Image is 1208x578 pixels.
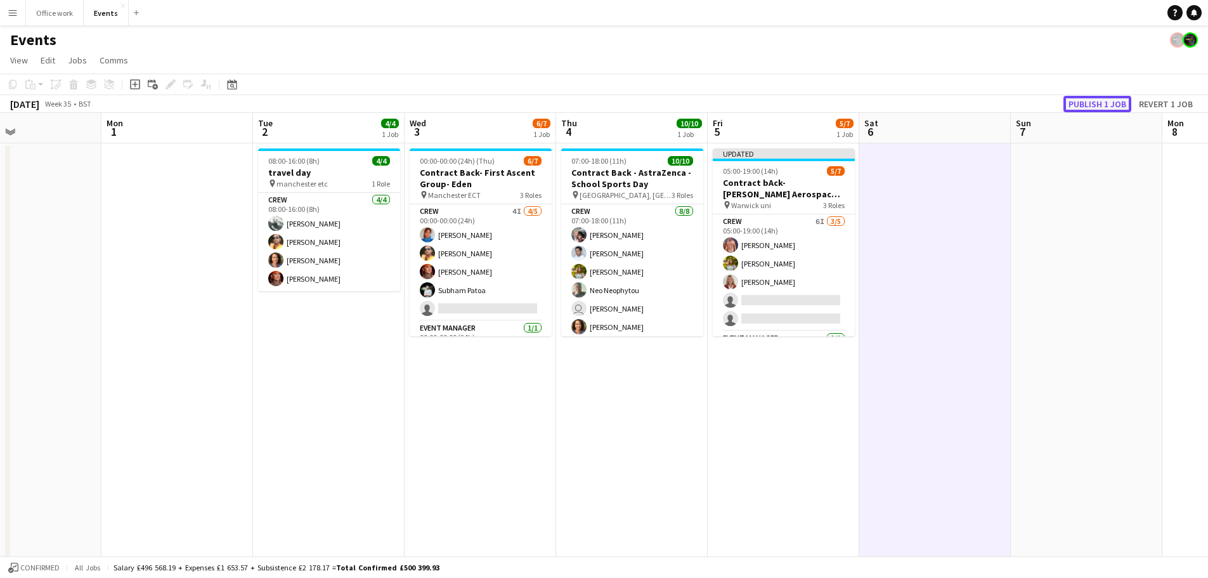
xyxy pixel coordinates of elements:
[823,200,845,210] span: 3 Roles
[723,166,778,176] span: 05:00-19:00 (14h)
[26,1,84,25] button: Office work
[713,331,855,374] app-card-role: Event Manager1/1
[713,148,855,336] app-job-card: Updated05:00-19:00 (14h)5/7Contract bAck-[PERSON_NAME] Aerospace- Diamond dome Warwick uni3 Roles...
[713,214,855,331] app-card-role: Crew6I3/505:00-19:00 (14h)[PERSON_NAME][PERSON_NAME][PERSON_NAME]
[711,124,723,139] span: 5
[410,204,552,321] app-card-role: Crew4I4/500:00-00:00 (24h)[PERSON_NAME][PERSON_NAME][PERSON_NAME]Subham Patoa
[1170,32,1185,48] app-user-avatar: Blue Hat
[6,561,62,575] button: Confirmed
[84,1,129,25] button: Events
[713,148,855,159] div: Updated
[5,52,33,69] a: View
[410,167,552,190] h3: Contract Back- First Ascent Group- Eden
[72,563,103,572] span: All jobs
[533,129,550,139] div: 1 Job
[524,156,542,166] span: 6/7
[410,148,552,336] app-job-card: 00:00-00:00 (24h) (Thu)6/7Contract Back- First Ascent Group- Eden Manchester ECT3 RolesCrew4I4/50...
[107,117,123,129] span: Mon
[420,156,495,166] span: 00:00-00:00 (24h) (Thu)
[561,204,703,376] app-card-role: Crew8/807:00-18:00 (11h)[PERSON_NAME][PERSON_NAME][PERSON_NAME]Neo Neophytou [PERSON_NAME][PERSON...
[408,124,426,139] span: 3
[1063,96,1131,112] button: Publish 1 job
[713,117,723,129] span: Fri
[372,156,390,166] span: 4/4
[533,119,550,128] span: 6/7
[105,124,123,139] span: 1
[520,190,542,200] span: 3 Roles
[36,52,60,69] a: Edit
[1014,124,1031,139] span: 7
[668,156,693,166] span: 10/10
[256,124,273,139] span: 2
[10,55,28,66] span: View
[1183,32,1198,48] app-user-avatar: Blue Hat
[114,563,439,572] div: Salary £496 568.19 + Expenses £1 653.57 + Subsistence £2 178.17 =
[68,55,87,66] span: Jobs
[864,117,878,129] span: Sat
[372,179,390,188] span: 1 Role
[428,190,481,200] span: Manchester ECT
[836,129,853,139] div: 1 Job
[672,190,693,200] span: 3 Roles
[20,563,60,572] span: Confirmed
[336,563,439,572] span: Total Confirmed £500 399.93
[677,129,701,139] div: 1 Job
[258,117,273,129] span: Tue
[561,148,703,336] app-job-card: 07:00-18:00 (11h)10/10Contract Back - AstraZenca - School Sports Day [GEOGRAPHIC_DATA], [GEOGRAPH...
[258,148,400,291] app-job-card: 08:00-16:00 (8h)4/4travel day manchester etc1 RoleCrew4/408:00-16:00 (8h)[PERSON_NAME][PERSON_NAM...
[41,55,55,66] span: Edit
[559,124,577,139] span: 4
[258,193,400,291] app-card-role: Crew4/408:00-16:00 (8h)[PERSON_NAME][PERSON_NAME][PERSON_NAME][PERSON_NAME]
[677,119,702,128] span: 10/10
[63,52,92,69] a: Jobs
[827,166,845,176] span: 5/7
[79,99,91,108] div: BST
[268,156,320,166] span: 08:00-16:00 (8h)
[10,30,56,49] h1: Events
[258,167,400,178] h3: travel day
[382,129,398,139] div: 1 Job
[731,200,771,210] span: Warwick uni
[580,190,672,200] span: [GEOGRAPHIC_DATA], [GEOGRAPHIC_DATA], [GEOGRAPHIC_DATA], [GEOGRAPHIC_DATA]
[561,167,703,190] h3: Contract Back - AstraZenca - School Sports Day
[862,124,878,139] span: 6
[94,52,133,69] a: Comms
[1134,96,1198,112] button: Revert 1 job
[410,117,426,129] span: Wed
[1167,117,1184,129] span: Mon
[561,117,577,129] span: Thu
[1016,117,1031,129] span: Sun
[381,119,399,128] span: 4/4
[276,179,328,188] span: manchester etc
[10,98,39,110] div: [DATE]
[100,55,128,66] span: Comms
[42,99,74,108] span: Week 35
[410,321,552,364] app-card-role: Event Manager1/100:00-00:00 (24h)
[713,177,855,200] h3: Contract bAck-[PERSON_NAME] Aerospace- Diamond dome
[836,119,854,128] span: 5/7
[1166,124,1184,139] span: 8
[571,156,627,166] span: 07:00-18:00 (11h)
